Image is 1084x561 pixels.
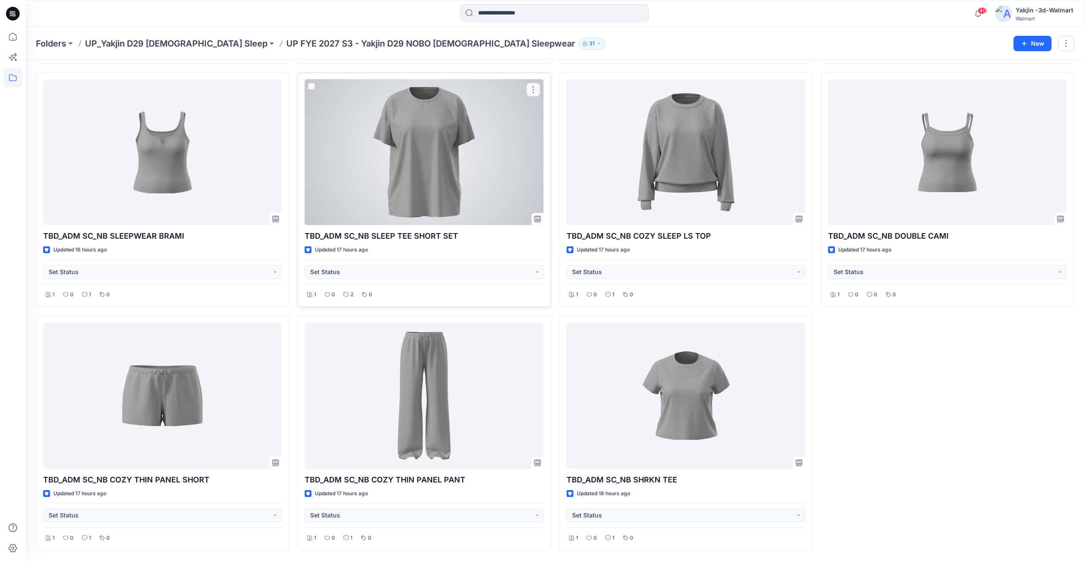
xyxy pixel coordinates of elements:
[577,245,630,254] p: Updated 17 hours ago
[53,534,55,543] p: 1
[36,38,66,50] a: Folders
[893,290,896,299] p: 0
[837,290,840,299] p: 1
[589,39,595,48] p: 31
[593,290,597,299] p: 0
[828,79,1066,225] a: TBD_ADM SC_NB DOUBLE CAMI
[315,489,368,498] p: Updated 17 hours ago
[315,245,368,254] p: Updated 17 hours ago
[305,323,543,468] a: TBD_ADM SC_NB COZY THIN PANEL PANT
[53,489,106,498] p: Updated 17 hours ago
[995,5,1012,22] img: avatar
[350,534,353,543] p: 1
[286,38,575,50] p: UP FYE 2027 S3 - Yakjin D29 NOBO [DEMOGRAPHIC_DATA] Sleepwear
[1016,5,1073,15] div: Yakjin -3d-Walmart
[43,230,282,242] p: TBD_ADM SC_NB SLEEPWEAR BRAMI
[350,290,353,299] p: 2
[567,474,805,486] p: TBD_ADM SC_NB SHRKN TEE
[305,79,543,225] a: TBD_ADM SC_NB SLEEP TEE SHORT SET
[53,290,55,299] p: 1
[630,290,633,299] p: 0
[567,323,805,468] a: TBD_ADM SC_NB SHRKN TEE
[43,474,282,486] p: TBD_ADM SC_NB COZY THIN PANEL SHORT
[612,534,614,543] p: 1
[369,290,372,299] p: 0
[85,38,267,50] a: UP_Yakjin D29 [DEMOGRAPHIC_DATA] Sleep
[1016,15,1073,22] div: Walmart
[577,489,630,498] p: Updated 18 hours ago
[314,534,316,543] p: 1
[567,79,805,225] a: TBD_ADM SC_NB COZY SLEEP LS TOP
[70,534,73,543] p: 0
[874,290,877,299] p: 0
[579,38,605,50] button: 31
[106,534,110,543] p: 0
[978,7,987,14] span: 40
[576,290,578,299] p: 1
[838,245,891,254] p: Updated 17 hours ago
[567,230,805,242] p: TBD_ADM SC_NB COZY SLEEP LS TOP
[855,290,858,299] p: 0
[332,534,335,543] p: 0
[305,230,543,242] p: TBD_ADM SC_NB SLEEP TEE SHORT SET
[43,79,282,225] a: TBD_ADM SC_NB SLEEPWEAR BRAMI
[630,534,633,543] p: 0
[612,290,614,299] p: 1
[368,534,371,543] p: 0
[314,290,316,299] p: 1
[89,534,91,543] p: 1
[106,290,110,299] p: 0
[576,534,578,543] p: 1
[593,534,597,543] p: 0
[53,245,107,254] p: Updated 16 hours ago
[305,474,543,486] p: TBD_ADM SC_NB COZY THIN PANEL PANT
[828,230,1066,242] p: TBD_ADM SC_NB DOUBLE CAMI
[89,290,91,299] p: 1
[332,290,335,299] p: 0
[1013,36,1052,51] button: New
[43,323,282,468] a: TBD_ADM SC_NB COZY THIN PANEL SHORT
[70,290,73,299] p: 0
